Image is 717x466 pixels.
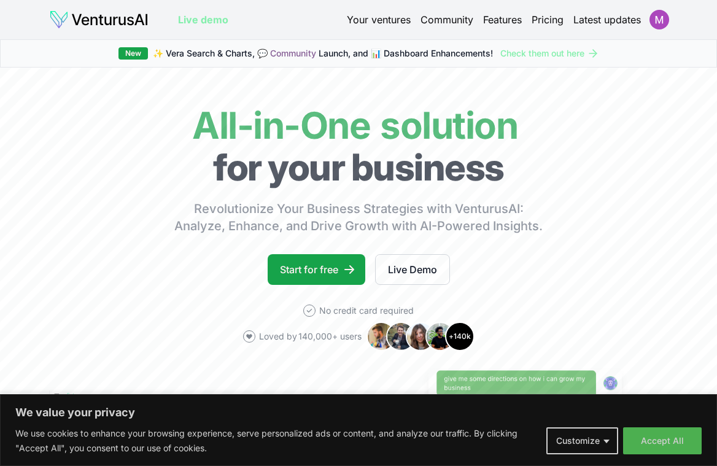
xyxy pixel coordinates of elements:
[268,254,365,285] a: Start for free
[178,12,228,27] a: Live demo
[421,12,473,27] a: Community
[118,47,148,60] div: New
[500,47,599,60] a: Check them out here
[49,10,149,29] img: logo
[386,322,416,351] img: Avatar 2
[532,12,564,27] a: Pricing
[270,48,316,58] a: Community
[375,254,450,285] a: Live Demo
[649,10,669,29] img: ACg8ocKuEl-UbVim9uwW96VtegJuwfGn7rSsXXtd_pyKLwaQ-F3_jA=s96-c
[425,322,455,351] img: Avatar 4
[366,322,396,351] img: Avatar 1
[483,12,522,27] a: Features
[546,427,618,454] button: Customize
[153,47,493,60] span: ✨ Vera Search & Charts, 💬 Launch, and 📊 Dashboard Enhancements!
[406,322,435,351] img: Avatar 3
[347,12,411,27] a: Your ventures
[15,426,537,456] p: We use cookies to enhance your browsing experience, serve personalized ads or content, and analyz...
[573,12,641,27] a: Latest updates
[623,427,702,454] button: Accept All
[15,405,702,420] p: We value your privacy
